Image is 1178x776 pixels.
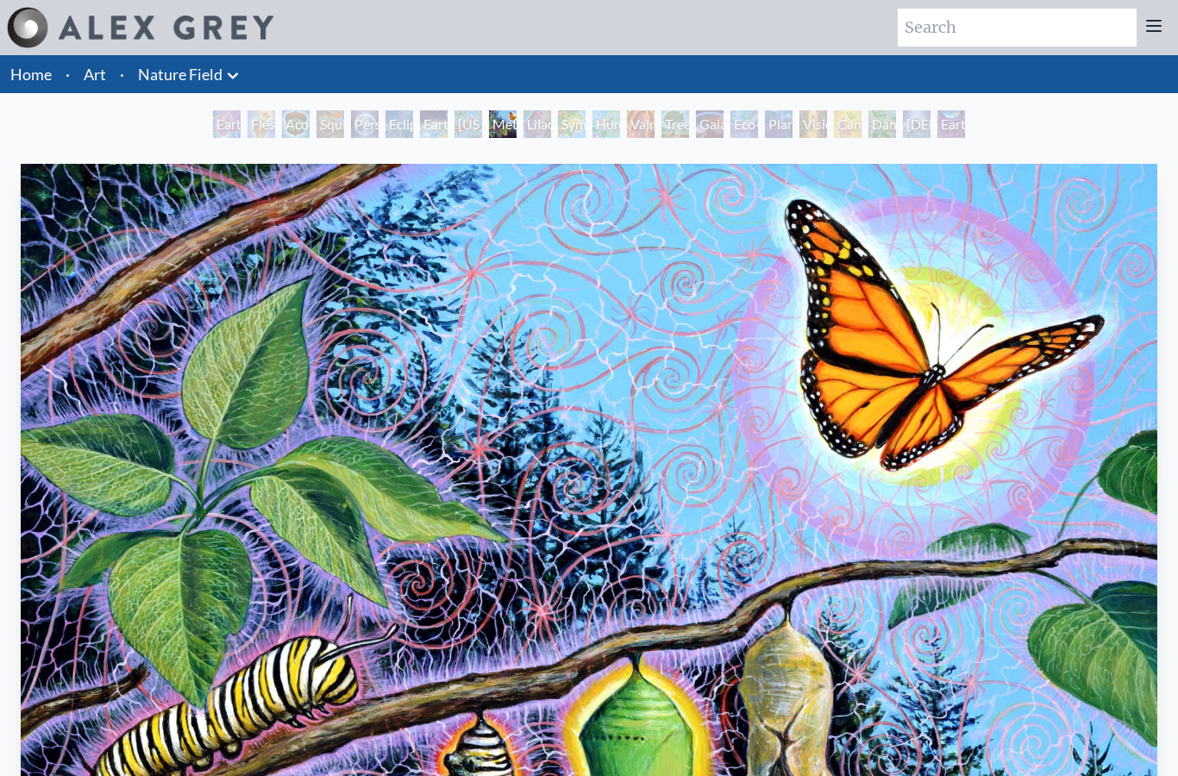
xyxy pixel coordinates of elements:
[489,110,517,138] div: Metamorphosis
[316,110,344,138] div: Squirrel
[138,62,222,86] a: Nature Field
[213,110,241,138] div: Earth Witness
[351,110,379,138] div: Person Planet
[248,110,275,138] div: Flesh of the Gods
[59,55,77,93] li: ·
[730,110,758,138] div: Eco-Atlas
[627,110,655,138] div: Vajra Horse
[903,110,930,138] div: [DEMOGRAPHIC_DATA] in the Ocean of Awareness
[868,110,896,138] div: Dance of Cannabia
[592,110,620,138] div: Humming Bird
[765,110,793,138] div: Planetary Prayers
[420,110,448,138] div: Earth Energies
[898,9,1137,47] input: Search
[799,110,827,138] div: Vision Tree
[696,110,724,138] div: Gaia
[937,110,965,138] div: Earthmind
[84,62,106,86] a: Art
[523,110,551,138] div: Lilacs
[385,110,413,138] div: Eclipse
[113,55,131,93] li: ·
[834,110,862,138] div: Cannabis Mudra
[558,110,586,138] div: Symbiosis: Gall Wasp & Oak Tree
[10,65,52,84] a: Home
[454,110,482,138] div: [US_STATE] Song
[661,110,689,138] div: Tree & Person
[282,110,310,138] div: Acorn Dream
